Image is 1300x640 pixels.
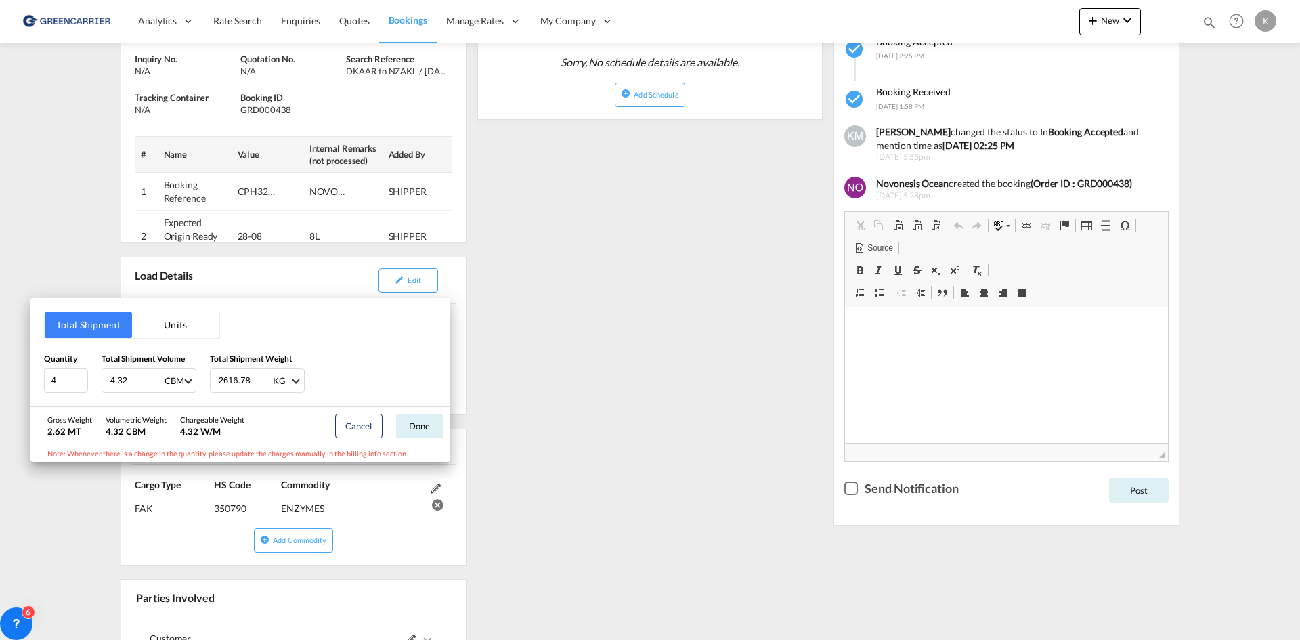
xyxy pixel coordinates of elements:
[335,414,383,438] button: Cancel
[106,414,167,425] div: Volumetric Weight
[132,312,219,338] button: Units
[14,14,309,28] body: Editor, editor2
[180,414,244,425] div: Chargeable Weight
[102,354,185,364] span: Total Shipment Volume
[106,425,167,438] div: 4.32 CBM
[180,425,244,438] div: 4.32 W/M
[210,354,292,364] span: Total Shipment Weight
[45,312,132,338] button: Total Shipment
[109,369,163,392] input: Enter volume
[47,414,92,425] div: Gross Weight
[273,375,286,386] div: KG
[165,375,184,386] div: CBM
[44,368,88,393] input: Qty
[30,445,450,462] div: Note: Whenever there is a change in the quantity, please update the charges manually in the billi...
[217,369,272,392] input: Enter weight
[47,425,92,438] div: 2.62 MT
[44,354,77,364] span: Quantity
[396,414,443,438] button: Done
